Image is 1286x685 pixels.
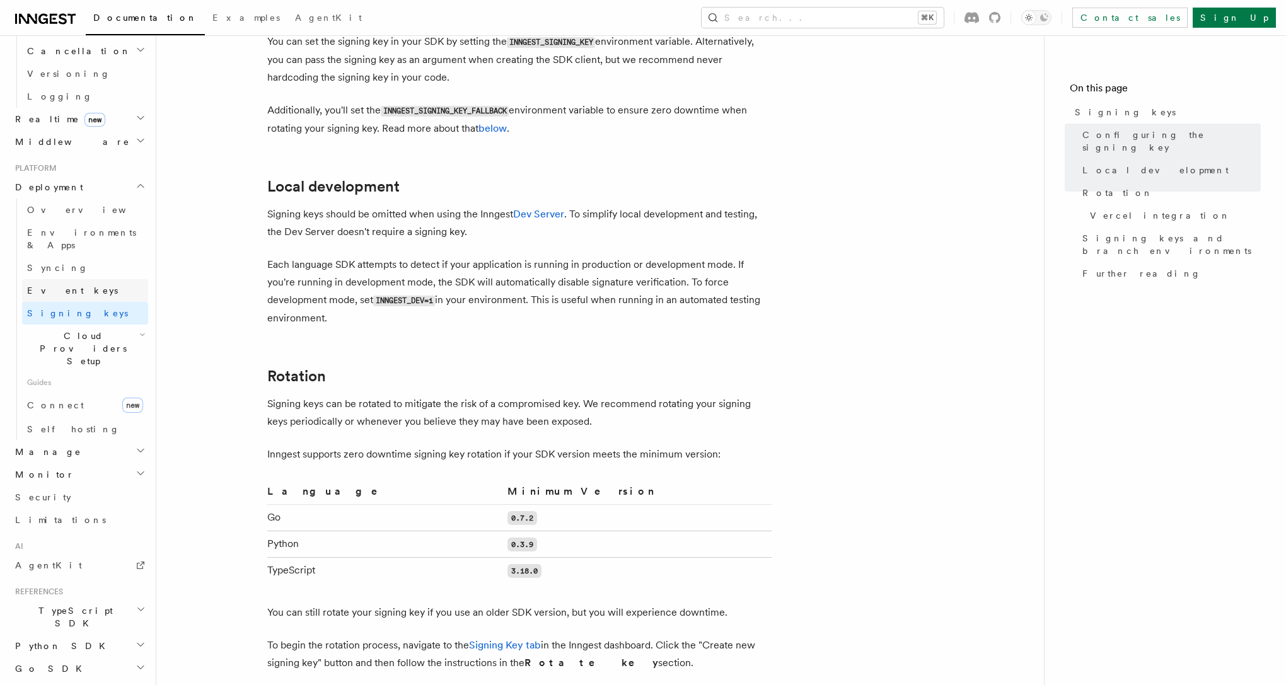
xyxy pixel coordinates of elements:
a: Signing keys [1070,101,1261,124]
span: new [84,113,105,127]
button: Python SDK [10,635,148,657]
p: You can set the signing key in your SDK by setting the environment variable. Alternatively, you c... [267,33,772,86]
a: Overview [22,199,148,221]
span: AgentKit [15,560,82,570]
span: Versioning [27,69,110,79]
span: Monitor [10,468,74,481]
a: Environments & Apps [22,221,148,256]
span: Local development [1082,164,1229,176]
code: 0.3.9 [507,538,537,551]
span: AI [10,541,23,551]
a: Signing keys and branch environments [1077,227,1261,262]
button: Realtimenew [10,108,148,130]
button: Cancellation [22,40,148,62]
span: TypeScript SDK [10,604,136,630]
button: Middleware [10,130,148,153]
span: Middleware [10,135,130,148]
button: Manage [10,440,148,463]
span: Rotation [1082,187,1153,199]
span: Go SDK [10,662,90,675]
p: You can still rotate your signing key if you use an older SDK version, but you will experience do... [267,604,772,621]
code: 3.18.0 [507,564,542,578]
a: Limitations [10,509,148,531]
a: Local development [267,178,400,195]
span: Signing keys [1075,106,1176,118]
div: Deployment [10,199,148,440]
button: Monitor [10,463,148,486]
span: Signing keys and branch environments [1082,232,1261,257]
th: Minimum Version [502,483,772,505]
a: Dev Server [513,208,564,220]
span: Manage [10,446,81,458]
span: Further reading [1082,267,1201,280]
p: Inngest supports zero downtime signing key rotation if your SDK version meets the minimum version: [267,446,772,463]
span: Connect [27,400,84,410]
span: Vercel integration [1090,209,1231,222]
span: Guides [22,372,148,393]
a: Connectnew [22,393,148,418]
p: Signing keys can be rotated to mitigate the risk of a compromised key. We recommend rotating your... [267,395,772,430]
span: new [122,398,143,413]
a: Further reading [1077,262,1261,285]
span: Cancellation [22,45,131,57]
a: Vercel integration [1085,204,1261,227]
strong: Rotate key [524,657,658,669]
a: below [478,122,507,134]
span: Syncing [27,263,88,273]
kbd: ⌘K [918,11,936,24]
p: Each language SDK attempts to detect if your application is running in production or development ... [267,256,772,327]
a: Configuring the signing key [1077,124,1261,159]
h4: On this page [1070,81,1261,101]
span: Documentation [93,13,197,23]
th: Language [267,483,502,505]
span: AgentKit [295,13,362,23]
a: Logging [22,85,148,108]
a: Signing keys [22,302,148,325]
span: Logging [27,91,93,101]
span: Realtime [10,113,105,125]
a: Examples [205,4,287,34]
td: TypeScript [267,558,502,584]
a: Versioning [22,62,148,85]
code: INNGEST_SIGNING_KEY [507,37,595,48]
span: Python SDK [10,640,113,652]
button: Search...⌘K [702,8,944,28]
span: Configuring the signing key [1082,129,1261,154]
button: Cloud Providers Setup [22,325,148,372]
a: Self hosting [22,418,148,440]
p: Signing keys should be omitted when using the Inngest . To simplify local development and testing... [267,205,772,241]
a: Security [10,486,148,509]
a: Rotation [267,367,326,385]
a: AgentKit [287,4,369,34]
p: Additionally, you'll set the environment variable to ensure zero downtime when rotating your sign... [267,101,772,137]
span: Signing keys [27,308,128,318]
p: To begin the rotation process, navigate to the in the Inngest dashboard. Click the "Create new si... [267,636,772,672]
button: Toggle dark mode [1021,10,1051,25]
span: References [10,587,63,597]
a: Signing Key tab [469,639,541,651]
button: Go SDK [10,657,148,680]
a: Syncing [22,256,148,279]
span: Self hosting [27,424,120,434]
code: 0.7.2 [507,511,537,525]
a: Event keys [22,279,148,302]
a: Local development [1077,159,1261,181]
span: Platform [10,163,57,173]
a: AgentKit [10,554,148,577]
a: Rotation [1077,181,1261,204]
td: Python [267,531,502,558]
span: Deployment [10,181,83,193]
button: Deployment [10,176,148,199]
a: Documentation [86,4,205,35]
code: INNGEST_SIGNING_KEY_FALLBACK [381,106,509,117]
span: Overview [27,205,157,215]
code: INNGEST_DEV=1 [373,296,435,306]
a: Contact sales [1072,8,1188,28]
span: Event keys [27,285,118,296]
span: Security [15,492,71,502]
span: Environments & Apps [27,227,136,250]
span: Examples [212,13,280,23]
td: Go [267,505,502,531]
span: Cloud Providers Setup [22,330,139,367]
span: Limitations [15,515,106,525]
